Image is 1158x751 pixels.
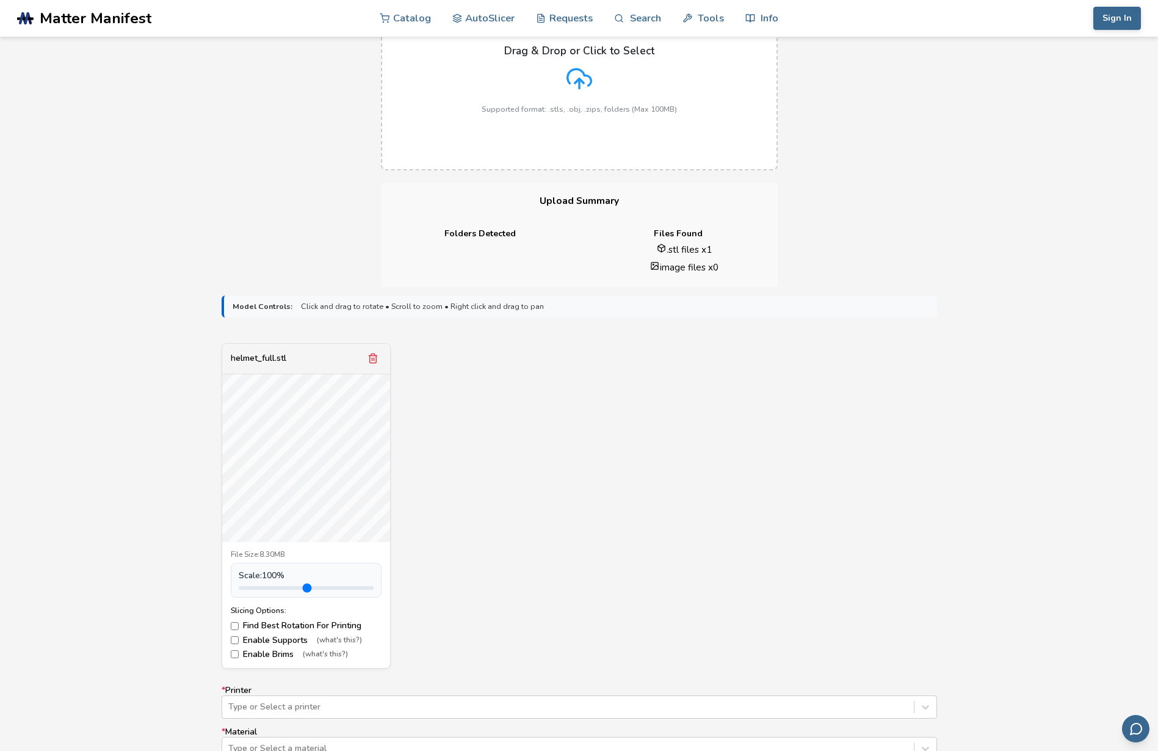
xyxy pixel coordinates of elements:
span: Click and drag to rotate • Scroll to zoom • Right click and drag to pan [301,302,544,311]
label: Printer [222,686,937,719]
strong: Model Controls: [233,302,292,311]
span: (what's this?) [317,636,362,645]
span: (what's this?) [303,650,348,659]
h4: Files Found [588,229,769,239]
div: Slicing Options: [231,606,382,615]
label: Find Best Rotation For Printing [231,621,382,631]
button: Sign In [1093,7,1141,30]
div: helmet_full.stl [231,354,286,363]
p: Drag & Drop or Click to Select [504,45,654,57]
input: *PrinterType or Select a printer [228,702,231,712]
h4: Folders Detected [389,229,571,239]
h3: Upload Summary [381,183,778,220]
input: Enable Brims(what's this?) [231,650,239,658]
button: Send feedback via email [1122,715,1149,742]
input: Find Best Rotation For Printing [231,622,239,630]
p: Supported format: .stls, .obj, .zips, folders (Max 100MB) [482,105,677,114]
span: Matter Manifest [40,10,151,27]
span: Scale: 100 % [239,571,284,581]
li: image files x 0 [600,261,769,274]
div: File Size: 8.30MB [231,551,382,559]
li: .stl files x 1 [600,243,769,256]
label: Enable Brims [231,650,382,659]
input: Enable Supports(what's this?) [231,636,239,644]
button: Remove model [364,350,382,367]
label: Enable Supports [231,636,382,645]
